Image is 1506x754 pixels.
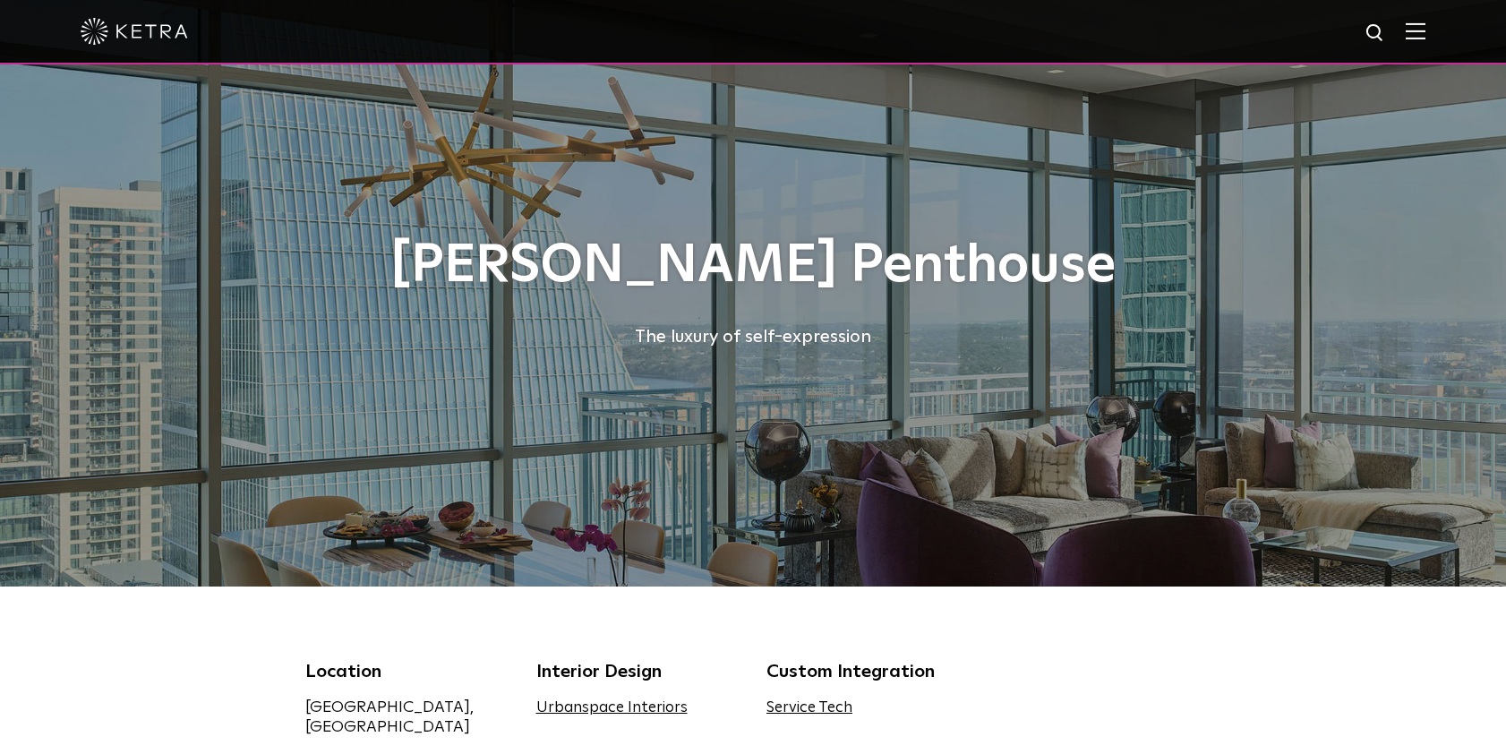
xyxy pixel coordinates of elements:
[305,236,1201,296] h1: [PERSON_NAME] Penthouse
[536,658,740,685] div: Interior Design
[305,658,509,685] div: Location
[81,18,188,45] img: ketra-logo-2019-white
[766,700,852,715] a: Service Tech
[766,658,971,685] div: Custom Integration
[1406,22,1425,39] img: Hamburger%20Nav.svg
[305,698,509,737] div: [GEOGRAPHIC_DATA], [GEOGRAPHIC_DATA]
[305,322,1201,351] div: The luxury of self-expression
[1365,22,1387,45] img: search icon
[536,700,688,715] a: Urbanspace Interiors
